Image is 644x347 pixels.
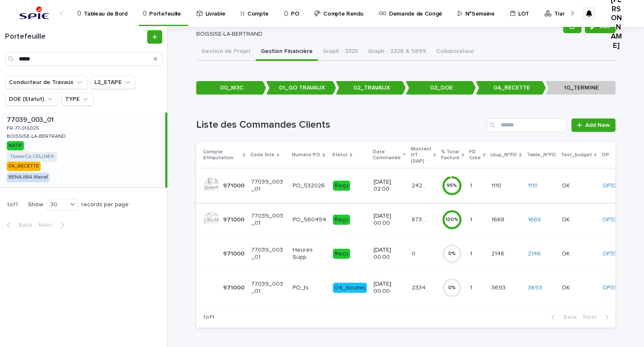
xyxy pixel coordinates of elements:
p: 873.94 [412,215,431,223]
div: 04_Soumis [333,283,367,293]
a: OP3328 [602,250,624,258]
h1: Portefeuille [5,32,145,42]
span: Next [583,314,602,320]
p: Date Commande [373,147,401,163]
p: 77039_003_01 [251,247,286,261]
div: 100 % [442,217,462,223]
p: OK [562,283,571,292]
p: Statut [332,150,348,160]
p: 01_GO TRAVAUX [266,81,336,95]
button: Graph - 3328 & 5899 [363,43,431,61]
button: Conducteur de Travaux [5,76,87,89]
p: 02_TRAVAUX [336,81,406,95]
p: PO_560494 [293,216,326,223]
div: NATIF [7,141,24,150]
p: Test_budget [561,150,592,160]
div: 0 % [442,251,462,257]
button: L2_ETAPE [91,76,135,89]
p: [DATE] 00:00 [374,247,405,261]
div: Reçu [333,249,350,259]
div: Reçu [333,181,350,191]
div: 04_RECETTE [7,162,41,171]
a: 1110 [528,182,538,189]
p: 1 of 1 [196,307,221,328]
a: OP3328 [602,284,624,292]
a: Add New [571,118,615,132]
button: Graph - 3325 [318,43,363,61]
p: OK [562,181,571,189]
div: Reçu [333,215,350,225]
tr: 971000971000 77039_003_01PO_ts04_Soumis[DATE] 00:0023342334 0%11 36933693 3693 OKOK OP3328 [196,271,637,305]
p: Lkup_N°FD [491,150,517,160]
p: 03_DOE [406,81,476,95]
p: 1 [470,215,474,223]
span: Next [39,222,57,228]
tr: 971000971000 77039_003_01PO_532026Reçu[DATE] 02:0024271.1724271.17 95%11 11101110 1110 OKOK OP3328 [196,168,637,202]
p: Compte d'Imputation [203,147,241,163]
span: Add New [585,122,610,128]
div: 0 % [442,285,462,291]
button: DOE (Statut) [5,92,58,106]
p: 1110 [491,181,503,189]
p: Montant HT (SAP) [411,145,431,166]
a: TowerCo CELLNEX [10,154,54,160]
p: 3693 [491,283,507,292]
p: Code Site [250,150,275,160]
p: 971000 [223,249,246,258]
p: 77039_003_01 [251,179,286,193]
h1: Liste des Commandes Clients [196,119,483,131]
input: Search [5,52,162,66]
tr: 971000971000 77039_003_01Heures SuppReçu[DATE] 00:0000 0%11 21462146 2146 OKOK OP3328 [196,237,637,271]
p: [DATE] 00:00 [374,213,405,227]
p: [DATE] 02:00 [374,179,405,193]
p: Show [28,201,43,208]
p: 2146 [491,249,506,258]
p: [DATE] 00:00 [374,281,405,295]
p: 10_TERMINE [545,81,615,95]
p: 24271.17 [412,181,431,189]
p: 0 [412,249,417,258]
tr: 971000971000 77039_003_01PO_560494Reçu[DATE] 00:00873.94873.94 100%11 16681668 1668 OKOK OP3328 [196,202,637,237]
button: Back [545,313,580,321]
span: Back [558,314,576,320]
p: Table_N°FD [527,150,556,160]
p: 1 [470,283,474,292]
input: Search [487,118,566,132]
a: OP3328 [602,182,624,189]
div: 30 [47,200,67,209]
p: OK [562,249,571,258]
p: 971000 [223,215,246,223]
div: BENAJIBA Manaf [7,173,49,182]
button: Collaborateur [431,43,479,61]
button: TYPE [61,92,93,106]
img: svstPd6MQfCT1uX1QGkG [17,5,52,22]
p: OK [562,215,571,223]
p: 1 [470,181,474,189]
button: Gestion Financière [256,43,318,61]
p: 1668 [491,215,506,223]
p: 00_M3C [196,81,266,95]
p: 1 [470,249,474,258]
p: 971000 [223,181,246,189]
div: [PERSON_NAME] [610,16,623,30]
button: Gestion de Projet [196,43,256,61]
p: PO_ts [293,284,326,292]
a: OP3328 [602,216,624,223]
p: BOISSISE-LA-BERTRAND [7,132,68,139]
p: 971000 [223,283,246,292]
a: 1668 [528,216,541,223]
p: FR-77-019025 [7,124,41,131]
p: OP [602,150,609,160]
p: 77039_003_01 [251,213,286,227]
p: 77039_003_01 [7,114,55,124]
p: Numéro PO [292,150,320,160]
p: 77039_003_01 [251,281,286,295]
p: FD Crée [469,147,481,163]
p: 2334 [412,283,427,292]
span: Back [14,222,32,228]
p: 04_RECETTE [476,81,546,95]
p: PO_532026 [293,182,326,189]
p: Heures Supp [293,247,326,261]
